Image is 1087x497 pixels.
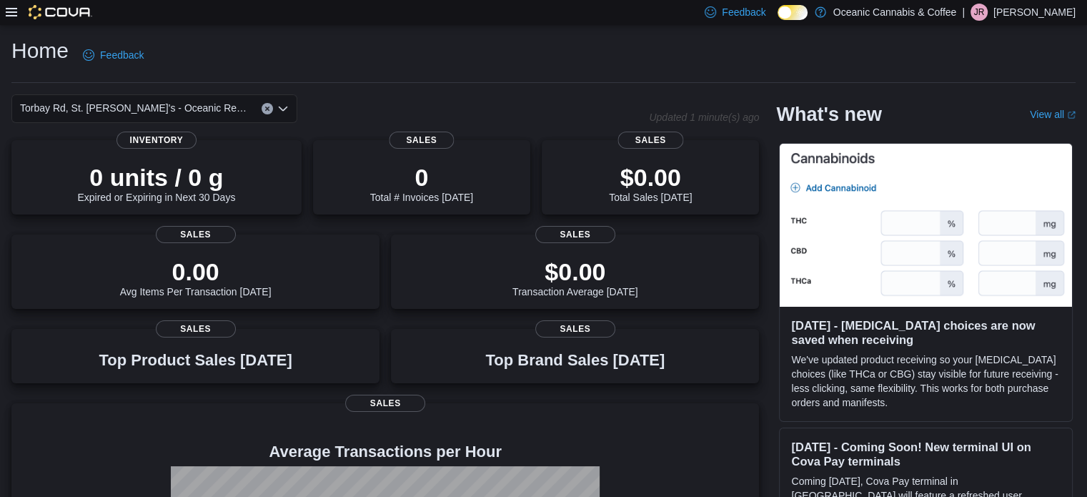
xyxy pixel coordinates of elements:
[370,163,473,203] div: Total # Invoices [DATE]
[99,352,292,369] h3: Top Product Sales [DATE]
[23,443,748,461] h4: Average Transactions per Hour
[776,103,881,126] h2: What's new
[974,4,985,21] span: JR
[993,4,1076,21] p: [PERSON_NAME]
[722,5,765,19] span: Feedback
[345,395,425,412] span: Sales
[535,320,615,338] span: Sales
[77,163,235,203] div: Expired or Expiring in Next 30 Days
[971,4,988,21] div: Jeremy Rumbolt
[1030,109,1076,120] a: View allExternal link
[512,257,638,297] div: Transaction Average [DATE]
[11,36,69,65] h1: Home
[120,257,272,297] div: Avg Items Per Transaction [DATE]
[791,353,1061,410] p: We've updated product receiving so your [MEDICAL_DATA] choices (like THCa or CBG) stay visible fo...
[77,41,149,69] a: Feedback
[649,112,759,123] p: Updated 1 minute(s) ago
[29,5,92,19] img: Cova
[1067,111,1076,119] svg: External link
[262,103,273,114] button: Clear input
[156,320,236,338] span: Sales
[100,48,144,62] span: Feedback
[535,226,615,243] span: Sales
[609,163,692,192] p: $0.00
[77,163,235,192] p: 0 units / 0 g
[778,5,808,20] input: Dark Mode
[389,132,454,149] span: Sales
[778,20,778,21] span: Dark Mode
[485,352,665,369] h3: Top Brand Sales [DATE]
[116,132,197,149] span: Inventory
[370,163,473,192] p: 0
[618,132,683,149] span: Sales
[156,226,236,243] span: Sales
[120,257,272,286] p: 0.00
[962,4,965,21] p: |
[609,163,692,203] div: Total Sales [DATE]
[20,99,247,117] span: Torbay Rd, St. [PERSON_NAME]'s - Oceanic Releaf
[833,4,957,21] p: Oceanic Cannabis & Coffee
[791,440,1061,468] h3: [DATE] - Coming Soon! New terminal UI on Cova Pay terminals
[277,103,289,114] button: Open list of options
[512,257,638,286] p: $0.00
[791,318,1061,347] h3: [DATE] - [MEDICAL_DATA] choices are now saved when receiving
